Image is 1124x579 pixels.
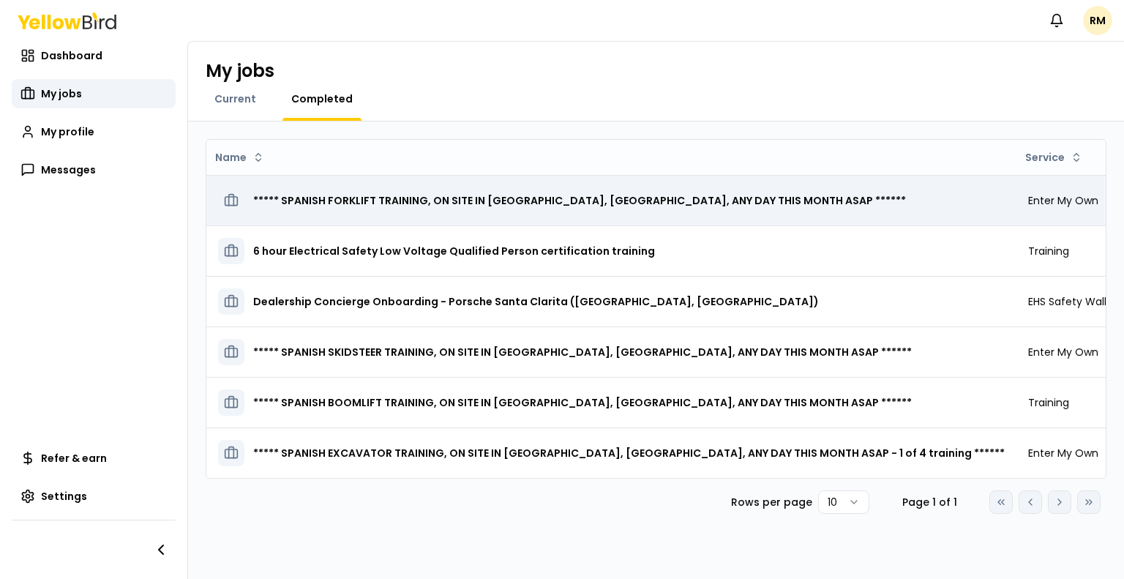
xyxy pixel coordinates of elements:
[1028,446,1098,460] span: Enter My Own
[209,146,270,169] button: Name
[1083,6,1112,35] span: RM
[1019,146,1088,169] button: Service
[1028,345,1098,359] span: Enter My Own
[41,48,102,63] span: Dashboard
[12,155,176,184] a: Messages
[41,489,87,504] span: Settings
[282,91,361,106] a: Completed
[253,288,819,315] h3: Dealership Concierge Onboarding - Porsche Santa Clarita ([GEOGRAPHIC_DATA], [GEOGRAPHIC_DATA])
[731,495,812,509] p: Rows per page
[12,117,176,146] a: My profile
[214,91,256,106] span: Current
[12,41,176,70] a: Dashboard
[1028,395,1069,410] span: Training
[206,91,265,106] a: Current
[41,163,96,177] span: Messages
[12,482,176,511] a: Settings
[253,339,912,365] h3: ***** SPANISH SKIDSTEER TRAINING, ON SITE IN [GEOGRAPHIC_DATA], [GEOGRAPHIC_DATA], ANY DAY THIS M...
[893,495,966,509] div: Page 1 of 1
[215,150,247,165] span: Name
[253,389,912,416] h3: ***** SPANISH BOOMLIFT TRAINING, ON SITE IN [GEOGRAPHIC_DATA], [GEOGRAPHIC_DATA], ANY DAY THIS MO...
[41,451,107,466] span: Refer & earn
[206,59,274,83] h1: My jobs
[253,440,1005,466] h3: ***** SPANISH EXCAVATOR TRAINING, ON SITE IN [GEOGRAPHIC_DATA], [GEOGRAPHIC_DATA], ANY DAY THIS M...
[12,79,176,108] a: My jobs
[253,238,655,264] h3: 6 hour Electrical Safety Low Voltage Qualified Person certification training
[291,91,353,106] span: Completed
[41,86,82,101] span: My jobs
[1028,193,1098,208] span: Enter My Own
[41,124,94,139] span: My profile
[1028,244,1069,258] span: Training
[253,187,906,214] h3: ***** SPANISH FORKLIFT TRAINING, ON SITE IN [GEOGRAPHIC_DATA], [GEOGRAPHIC_DATA], ANY DAY THIS MO...
[1025,150,1065,165] span: Service
[12,444,176,473] a: Refer & earn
